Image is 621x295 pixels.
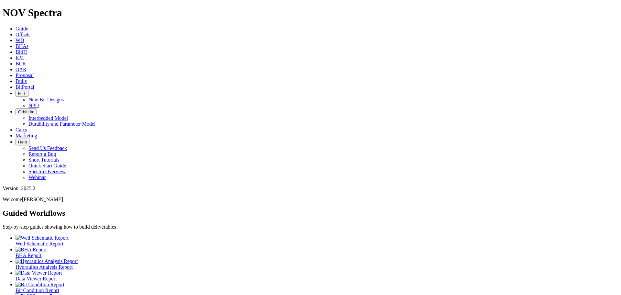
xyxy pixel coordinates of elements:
img: Hydraulics Analysis Report [16,258,78,264]
a: BHA Report BHA Report [16,247,618,258]
a: Send Us Feedback [28,145,67,151]
span: FTT [18,91,26,96]
a: BitIQ [16,49,27,55]
a: Bit Condition Report Bit Condition Report [16,282,618,293]
button: Help [16,139,29,145]
a: BitPortal [16,84,34,90]
a: Interbedded Model [28,115,68,121]
img: Well Schematic Report [16,235,69,241]
a: BCR [16,61,26,66]
a: Calcs [16,127,27,132]
a: Report a Bug [28,151,56,157]
h2: Guided Workflows [3,209,618,218]
a: WD [16,38,24,43]
p: Step-by-step guides showing how to build deliverables [3,224,618,230]
a: Dulls [16,78,27,84]
span: [PERSON_NAME] [22,197,63,202]
span: BHA Report [16,253,41,258]
a: Short Tutorials [28,157,60,163]
a: BHAs [16,43,28,49]
span: Well Schematic Report [16,241,63,246]
a: NPD [28,103,39,108]
a: Quick Start Guide [28,163,66,168]
a: Marketing [16,133,37,138]
p: Welcome [3,197,618,202]
button: FTT [16,90,28,97]
a: KM [16,55,24,61]
img: Data Viewer Report [16,270,62,276]
h1: NOV Spectra [3,7,618,19]
a: Offsets [16,32,30,37]
a: Guide [16,26,28,31]
a: Hydraulics Analysis Report Hydraulics Analysis Report [16,258,618,270]
span: Data Viewer Report [16,276,57,281]
a: Durability and Parameter Model [28,121,96,127]
a: OAR [16,67,27,72]
div: Version: 2025.2 [3,186,618,191]
span: Help [18,140,27,144]
span: OrbitLite [18,109,34,114]
button: OrbitLite [16,108,37,115]
a: Well Schematic Report Well Schematic Report [16,235,618,246]
a: Data Viewer Report Data Viewer Report [16,270,618,281]
a: Webinar [28,175,46,180]
span: Hydraulics Analysis Report [16,264,73,270]
img: BHA Report [16,247,47,253]
a: New Bit Designs [28,97,64,102]
span: Bit Condition Report [16,288,59,293]
a: Proposal [16,73,34,78]
img: Bit Condition Report [16,282,64,288]
a: Spectra Overview [28,169,66,174]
